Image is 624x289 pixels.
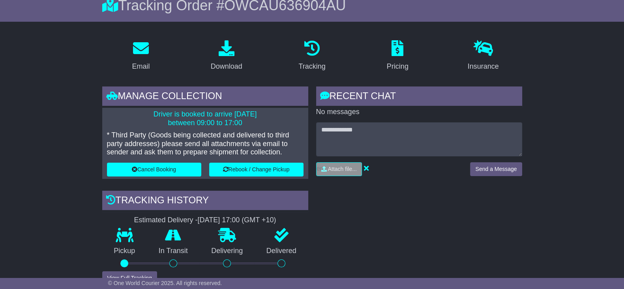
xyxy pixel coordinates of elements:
[102,247,147,255] p: Pickup
[470,162,522,176] button: Send a Message
[316,108,522,116] p: No messages
[206,38,247,75] a: Download
[387,61,409,72] div: Pricing
[200,247,255,255] p: Delivering
[107,110,304,127] p: Driver is booked to arrive [DATE] between 09:00 to 17:00
[209,163,304,176] button: Rebook / Change Pickup
[382,38,414,75] a: Pricing
[102,191,308,212] div: Tracking history
[107,163,201,176] button: Cancel Booking
[102,216,308,225] div: Estimated Delivery -
[298,61,325,72] div: Tracking
[463,38,504,75] a: Insurance
[107,131,304,157] p: * Third Party (Goods being collected and delivered to third party addresses) please send all atta...
[293,38,330,75] a: Tracking
[102,86,308,108] div: Manage collection
[316,86,522,108] div: RECENT CHAT
[127,38,155,75] a: Email
[102,271,157,285] button: View Full Tracking
[468,61,499,72] div: Insurance
[108,280,222,286] span: © One World Courier 2025. All rights reserved.
[132,61,150,72] div: Email
[255,247,308,255] p: Delivered
[147,247,200,255] p: In Transit
[198,216,276,225] div: [DATE] 17:00 (GMT +10)
[211,61,242,72] div: Download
